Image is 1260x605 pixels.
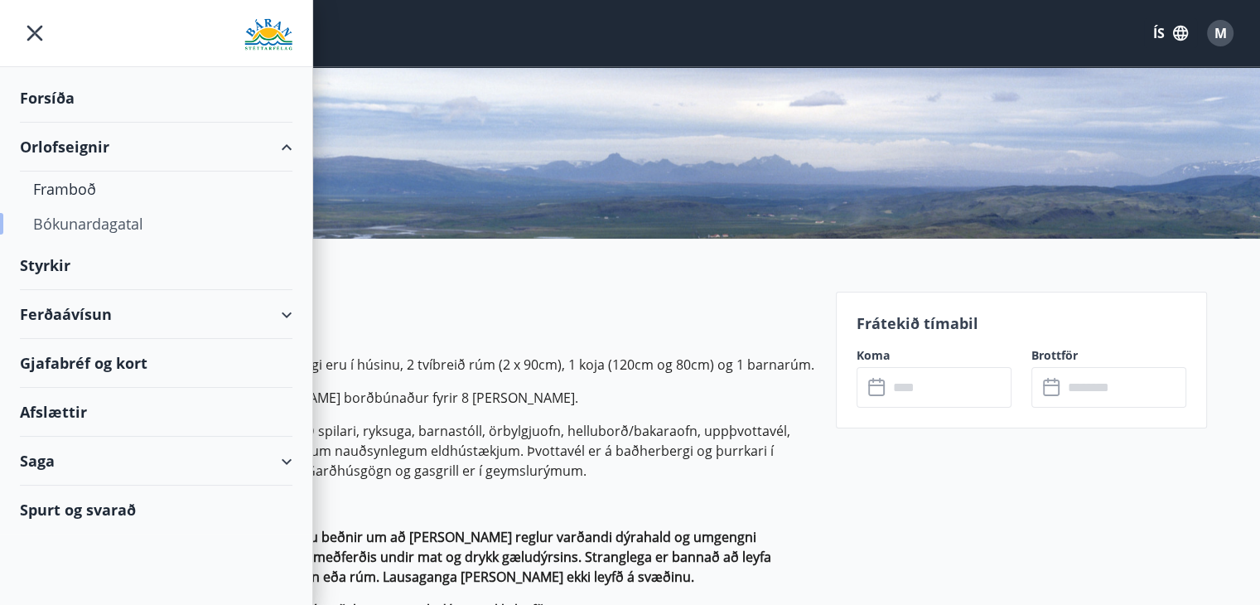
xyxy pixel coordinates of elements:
[54,298,816,335] h2: Upplýsingar
[20,290,292,339] div: Ferðaávísun
[1200,13,1240,53] button: M
[1144,18,1197,48] button: ÍS
[857,312,1186,334] p: Frátekið tímabil
[244,18,292,51] img: union_logo
[54,421,816,481] p: Annað: Sjónvarp, diskaspilari/útvarp, DVD spilari, ryksuga, barnastóll, örbylgjuofn, helluborð/ba...
[54,494,816,514] p: Róluvöllur og leiktæki eru á svæðinu.
[20,241,292,290] div: Styrkir
[54,388,816,408] p: Sængur og koddar eru fyrir 7 [PERSON_NAME] borðbúnaður fyrir 8 [PERSON_NAME].
[1031,347,1186,364] label: Brottför
[1214,24,1227,42] span: M
[54,355,816,375] p: Bústaðurinn er um 100 fm, 3 svefnherbergi eru í húsinu, 2 tvíbreið rúm (2 x 90cm), 1 koja (120cm ...
[20,437,292,486] div: Saga
[20,388,292,437] div: Afslættir
[20,339,292,388] div: Gjafabréf og kort
[20,74,292,123] div: Forsíða
[20,486,292,534] div: Spurt og svarað
[857,347,1011,364] label: Koma
[20,123,292,172] div: Orlofseignir
[54,528,771,586] strong: Gæludýr eru leyfð í bústaðnum. Gestir eru beðnir um að [PERSON_NAME] reglur varðandi dýrahald og ...
[33,206,279,241] div: Bókunardagatal
[33,172,279,206] div: Framboð
[20,18,50,48] button: menu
